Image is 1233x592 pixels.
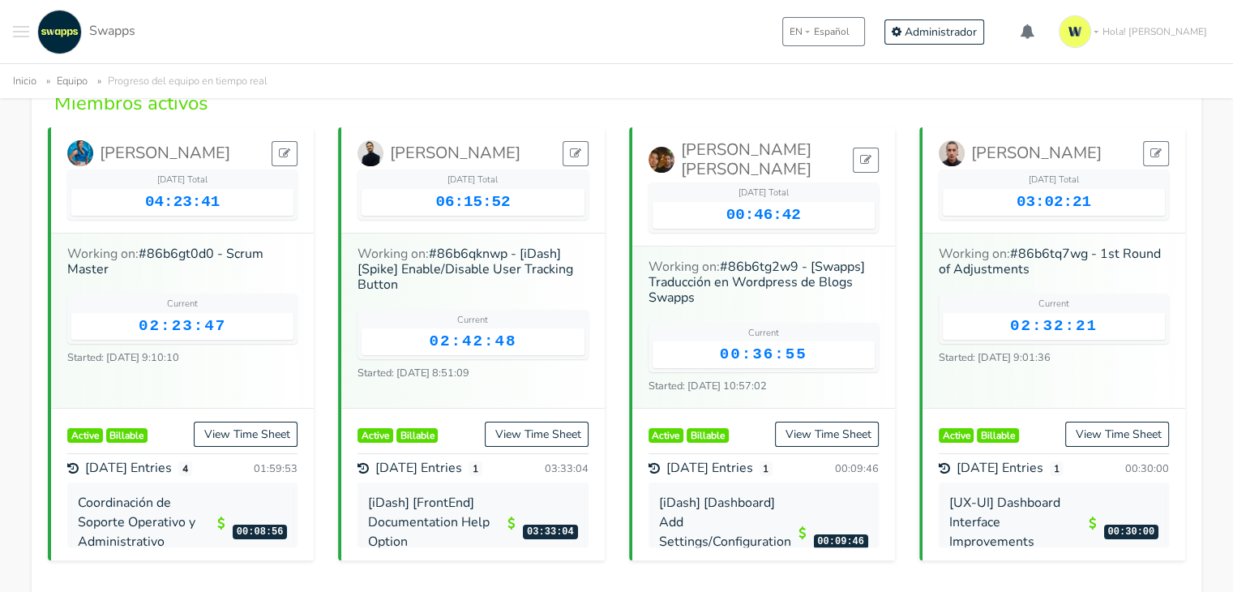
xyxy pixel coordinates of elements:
a: [PERSON_NAME] [357,140,520,166]
span: Billable [396,428,439,443]
div: [DATE] Total [653,187,875,200]
span: 00:30:00 [1104,525,1158,539]
span: Billable [977,428,1019,443]
a: [UX-UI] Dashboard Interface Improvements [949,494,1060,551]
a: [PERSON_NAME] [67,140,230,166]
span: 02:32:21 [1010,317,1098,335]
a: Equipo [57,74,88,88]
a: View Time Sheet [485,422,589,447]
span: 1 [1050,461,1064,476]
h6: Working on: [67,247,298,277]
i: Billable [798,523,806,543]
div: 03:33:04 [542,462,589,475]
small: Started: [DATE] 8:51:09 [357,366,469,380]
span: 00:09:46 [814,534,868,549]
span: Administrador [905,24,977,40]
h6: Working on: [649,260,879,307]
img: Cristian Camilo Rodriguez [649,147,674,173]
a: Administrador [884,19,984,45]
small: Started: [DATE] 9:10:10 [67,350,179,365]
a: #86b6gt0d0 - Scrum Master [67,245,263,278]
a: [PERSON_NAME] [939,140,1102,166]
button: ENEspañol [782,17,865,46]
img: Angie [67,140,93,166]
span: Active [649,428,684,443]
a: Hola! [PERSON_NAME] [1052,9,1220,54]
a: View Time Sheet [1065,422,1169,447]
span: 03:02:21 [1017,193,1091,211]
span: 03:33:04 [523,525,577,539]
div: Current [653,327,875,341]
a: Inicio [13,74,36,88]
a: #86b6tg2w9 - [Swapps] Traducción en Wordpress de Blogs Swapps [649,258,865,307]
span: Active [939,428,974,443]
span: Active [357,428,393,443]
a: View Time Sheet [775,422,879,447]
span: 4 [178,461,192,476]
span: Active [67,428,103,443]
a: Coordinación de Soporte Operativo y Administrativo [78,494,195,551]
span: 1 [760,461,773,476]
span: 02:23:47 [139,317,226,335]
a: [iDash] [Dashboard] Add Settings/Configuration option [659,494,791,570]
span: 02:42:48 [429,332,516,350]
span: Español [814,24,850,39]
span: 1 [469,461,482,476]
span: 00:46:42 [726,206,801,224]
div: Current [71,298,293,311]
span: Billable [106,428,148,443]
h6: Working on: [939,247,1169,277]
span: [DATE] Entries [375,461,462,476]
span: Billable [687,428,729,443]
span: 04:23:41 [145,193,220,211]
a: [iDash] [FrontEnd] Documentation Help Option [368,494,490,551]
span: [DATE] Entries [85,461,172,476]
a: #86b6qknwp - [iDash] [Spike] Enable/Disable User Tracking Button [357,245,573,294]
div: [DATE] Total [71,174,293,187]
button: Toggle navigation menu [13,10,29,54]
a: [PERSON_NAME] [PERSON_NAME] [649,140,853,179]
img: Elkin Rodriguez [939,140,965,166]
div: 00:30:00 [1122,462,1169,475]
small: Started: [DATE] 10:57:02 [649,379,767,393]
span: 06:15:52 [435,193,510,211]
img: isotipo-3-3e143c57.png [1059,15,1091,48]
div: [DATE] Total [362,174,584,187]
li: Progreso del equipo en tiempo real [91,72,268,91]
small: Started: [DATE] 9:01:36 [939,350,1051,365]
a: View Time Sheet [194,422,298,447]
span: 00:08:56 [233,525,287,539]
i: Billable [217,513,225,533]
span: [DATE] Entries [666,461,753,476]
div: Current [362,314,584,328]
h4: Miembros activos [48,91,1185,115]
img: Carlos [357,140,383,166]
a: Swapps [33,10,135,54]
h6: Working on: [357,247,588,294]
div: 01:59:53 [250,462,298,475]
div: [DATE] Total [943,174,1165,187]
i: Billable [507,513,515,533]
span: Swapps [89,22,135,40]
a: #86b6tq7wg - 1st Round of Adjustments [939,245,1161,278]
span: 00:36:55 [720,345,807,363]
div: Current [943,298,1165,311]
i: Billable [1089,513,1096,533]
span: [DATE] Entries [957,461,1043,476]
span: Hola! [PERSON_NAME] [1102,24,1207,39]
div: 00:09:46 [832,462,879,475]
img: swapps-linkedin-v2.jpg [37,10,82,54]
